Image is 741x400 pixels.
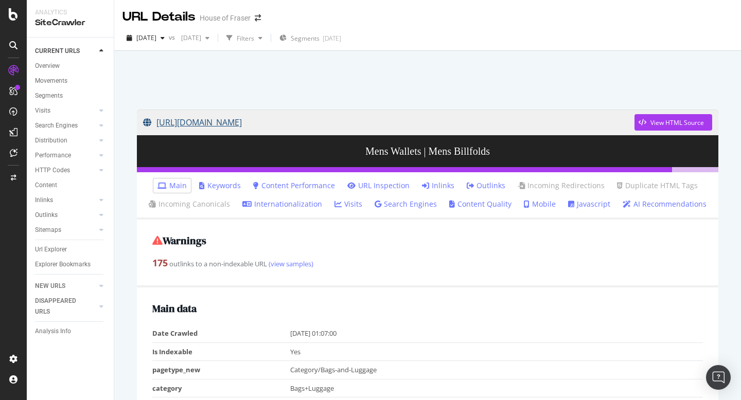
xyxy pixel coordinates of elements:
[35,165,96,176] a: HTTP Codes
[323,34,341,43] div: [DATE]
[35,165,70,176] div: HTTP Codes
[617,180,698,191] a: Duplicate HTML Tags
[253,180,335,191] a: Content Performance
[35,76,67,86] div: Movements
[568,199,610,209] a: Javascript
[290,342,703,361] td: Yes
[290,361,703,379] td: Category/Bags-and-Luggage
[35,326,71,337] div: Analysis Info
[347,180,410,191] a: URL Inspection
[152,257,703,270] div: outlinks to a non-indexable URL
[35,105,50,116] div: Visits
[35,259,107,270] a: Explorer Bookmarks
[35,105,96,116] a: Visits
[177,33,201,42] span: 2025 Feb. 21st
[152,342,290,361] td: Is Indexable
[35,244,67,255] div: Url Explorer
[334,199,362,209] a: Visits
[467,180,505,191] a: Outlinks
[634,114,712,131] button: View HTML Source
[122,30,169,46] button: [DATE]
[35,225,96,235] a: Sitemaps
[200,13,251,23] div: House of Fraser
[35,120,78,131] div: Search Engines
[35,150,71,161] div: Performance
[706,365,731,390] div: Open Intercom Messenger
[35,281,96,292] a: NEW URLS
[35,244,107,255] a: Url Explorer
[137,135,718,167] h3: Mens Wallets | Mens Billfolds
[255,14,261,22] div: arrow-right-arrow-left
[35,17,105,29] div: SiteCrawler
[275,30,345,46] button: Segments[DATE]
[35,150,96,161] a: Performance
[35,180,57,191] div: Content
[422,180,454,191] a: Inlinks
[35,76,107,86] a: Movements
[35,120,96,131] a: Search Engines
[222,30,267,46] button: Filters
[35,46,96,57] a: CURRENT URLS
[149,199,230,209] a: Incoming Canonicals
[291,34,320,43] span: Segments
[650,118,704,127] div: View HTML Source
[152,361,290,379] td: pagetype_new
[35,90,63,101] div: Segments
[122,8,196,26] div: URL Details
[290,379,703,397] td: Bags+Luggage
[35,296,87,317] div: DISAPPEARED URLS
[35,210,96,221] a: Outlinks
[35,8,105,17] div: Analytics
[35,281,65,292] div: NEW URLS
[242,199,322,209] a: Internationalization
[152,303,703,314] h2: Main data
[177,30,214,46] button: [DATE]
[237,34,254,43] div: Filters
[35,210,58,221] div: Outlinks
[157,180,187,191] a: Main
[35,195,53,206] div: Inlinks
[152,235,703,246] h2: Warnings
[152,257,168,269] strong: 175
[524,199,556,209] a: Mobile
[35,195,96,206] a: Inlinks
[152,324,290,342] td: Date Crawled
[35,326,107,337] a: Analysis Info
[35,135,67,146] div: Distribution
[35,90,107,101] a: Segments
[623,199,707,209] a: AI Recommendations
[199,180,241,191] a: Keywords
[35,61,60,71] div: Overview
[267,259,313,268] a: (view samples)
[152,379,290,397] td: category
[35,135,96,146] a: Distribution
[35,61,107,71] a: Overview
[35,259,91,270] div: Explorer Bookmarks
[375,199,437,209] a: Search Engines
[35,180,107,191] a: Content
[136,33,156,42] span: 2025 Sep. 28th
[449,199,511,209] a: Content Quality
[169,33,177,42] span: vs
[290,324,703,342] td: [DATE] 01:07:00
[518,180,605,191] a: Incoming Redirections
[35,225,61,235] div: Sitemaps
[35,296,96,317] a: DISAPPEARED URLS
[143,110,634,135] a: [URL][DOMAIN_NAME]
[35,46,80,57] div: CURRENT URLS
